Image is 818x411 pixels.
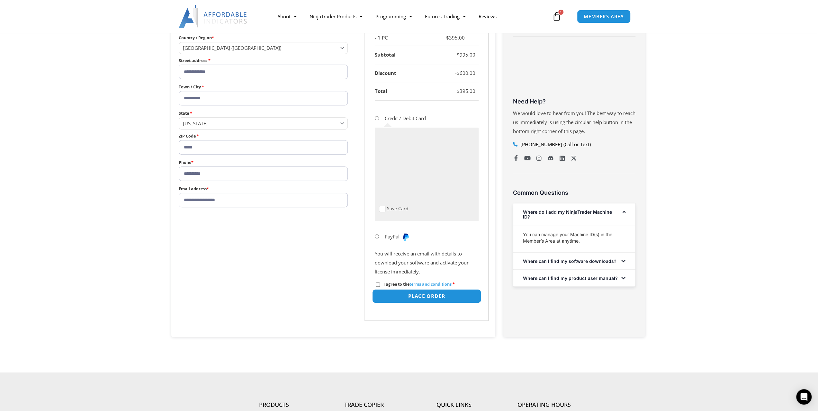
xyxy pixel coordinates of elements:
[183,45,338,51] span: United States (US)
[409,401,499,408] h4: Quick Links
[229,401,319,408] h4: Products
[179,117,348,129] span: State
[457,88,460,94] span: $
[513,253,635,269] div: Where can I find my software downloads?
[375,64,429,83] th: Discount
[457,51,475,58] bdi: 995.00
[543,7,571,26] a: 1
[375,51,396,58] strong: Subtotal
[402,233,409,241] img: PayPal
[179,5,248,28] img: LogoAI | Affordable Indicators – NinjaTrader
[796,389,812,405] div: Open Intercom Messenger
[418,9,472,24] a: Futures Trading
[523,258,616,264] a: Where can I find my software downloads?
[513,110,635,134] span: We would love to hear from you! The best way to reach us immediately is using the circular help b...
[409,281,452,287] a: terms and conditions
[457,70,460,76] span: $
[523,209,612,219] a: Where do I add my NinjaTrader Machine ID?
[179,57,348,65] label: Street address
[513,203,635,225] div: Where do I add my NinjaTrader Machine ID?
[179,42,348,54] span: Country / Region
[179,34,348,42] label: Country / Region
[319,401,409,408] h4: Trade Copier
[457,88,475,94] bdi: 395.00
[577,10,631,23] a: MEMBERS AREA
[513,98,635,105] h3: Need Help?
[453,281,455,287] abbr: required
[472,9,503,24] a: Reviews
[455,70,457,76] span: -
[499,401,589,408] h4: Operating Hours
[385,115,426,121] label: Credit / Debit Card
[387,205,408,212] label: Save Card
[375,88,387,94] strong: Total
[513,189,635,196] h3: Common Questions
[378,131,473,204] iframe: Secure payment input frame
[584,14,624,19] span: MEMBERS AREA
[179,158,348,166] label: Phone
[513,270,635,286] div: Where can I find my product user manual?
[375,249,479,276] p: You will receive an email with details to download your software and activate your license immedi...
[383,281,452,287] span: I agree to the
[303,9,369,24] a: NinjaTrader Products
[558,10,563,15] span: 1
[513,225,635,252] div: Where do I add my NinjaTrader Machine ID?
[446,34,449,41] span: $
[179,185,348,193] label: Email address
[375,21,429,46] td: Key Levels Confluence - 1 PC
[271,9,550,24] nav: Menu
[446,34,465,41] bdi: 395.00
[179,109,348,117] label: State
[271,9,303,24] a: About
[457,51,460,58] span: $
[372,289,481,303] button: Place order
[523,231,625,244] p: You can manage your Machine ID(s) in the Member’s Area at anytime.
[179,83,348,91] label: Town / City
[457,70,475,76] bdi: 600.00
[513,48,635,96] iframe: Customer reviews powered by Trustpilot
[369,9,418,24] a: Programming
[523,275,618,281] a: Where can I find my product user manual?
[518,140,590,149] span: [PHONE_NUMBER] (Call or Text)
[183,120,338,127] span: California
[385,233,410,240] label: PayPal
[179,132,348,140] label: ZIP Code
[376,282,380,287] input: I agree to theterms and conditions *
